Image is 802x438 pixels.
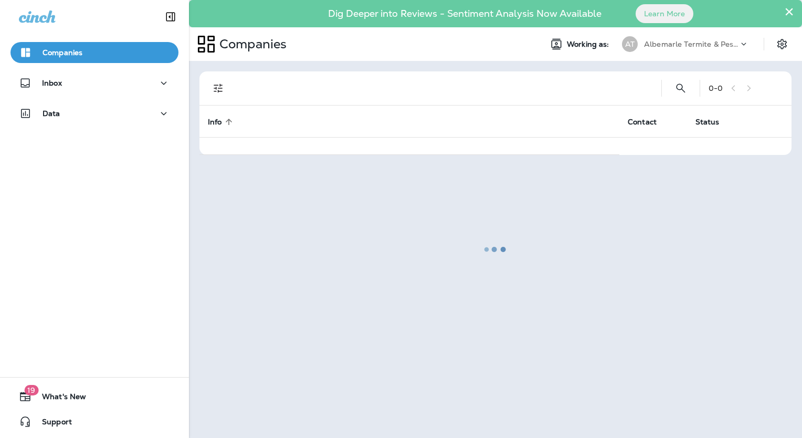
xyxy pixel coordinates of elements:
[10,103,178,124] button: Data
[10,72,178,93] button: Inbox
[10,386,178,407] button: 19What's New
[43,48,82,57] p: Companies
[31,392,86,405] span: What's New
[622,36,638,52] div: AT
[215,36,287,52] p: Companies
[773,35,792,54] button: Settings
[156,6,185,27] button: Collapse Sidebar
[43,109,60,118] p: Data
[636,4,693,23] button: Learn More
[644,40,738,48] p: Albemarle Termite & Pest Control
[784,3,794,20] button: Close
[10,411,178,432] button: Support
[298,12,632,15] p: Dig Deeper into Reviews - Sentiment Analysis Now Available
[42,79,62,87] p: Inbox
[24,385,38,395] span: 19
[31,418,72,430] span: Support
[567,40,611,49] span: Working as:
[10,42,178,63] button: Companies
